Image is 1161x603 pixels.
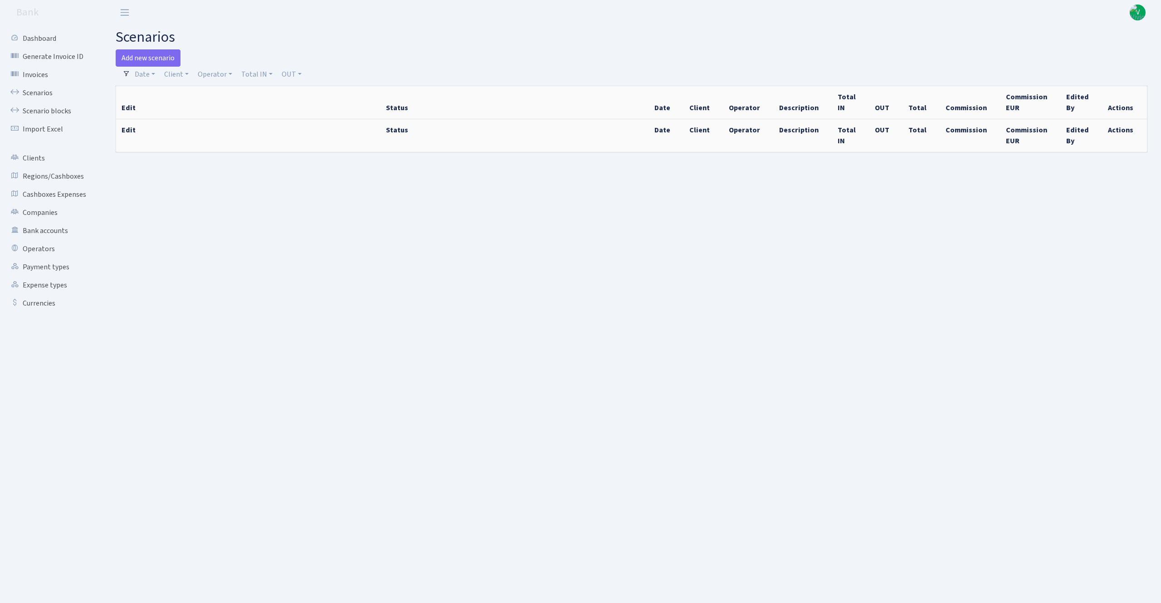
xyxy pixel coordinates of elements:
a: Add new scenario [116,49,180,67]
a: Scenario blocks [5,102,95,120]
a: Invoices [5,66,95,84]
img: Vivio [1130,5,1146,20]
button: Toggle navigation [113,5,136,20]
a: Clients [5,149,95,167]
a: Bank accounts [5,222,95,240]
th: Description [774,86,832,119]
a: Operators [5,240,95,258]
th: Date [649,119,684,152]
a: OUT [278,67,305,82]
a: V [1130,5,1146,20]
th: Description [774,119,832,152]
a: Scenarios [5,84,95,102]
a: Currencies [5,294,95,312]
th: Actions [1102,119,1147,152]
th: Total [903,119,940,152]
th: Client [684,86,723,119]
th: Total IN [832,86,869,119]
th: Total IN [832,119,869,152]
a: Date [131,67,159,82]
th: Commission EUR [1000,119,1061,152]
th: OUT [869,86,903,119]
a: Import Excel [5,120,95,138]
a: Total IN [238,67,276,82]
th: Client [684,119,723,152]
th: Edit [116,86,380,119]
th: OUT [869,119,903,152]
a: Companies [5,204,95,222]
a: Regions/Cashboxes [5,167,95,185]
th: Commission [940,86,1000,119]
th: Operator [723,86,774,119]
th: Operator [723,119,774,152]
th: Status [380,119,649,152]
th: Edited By [1061,86,1102,119]
a: Client [161,67,192,82]
th: Commission EUR [1000,86,1061,119]
a: Payment types [5,258,95,276]
th: Status [380,86,649,119]
a: Operator [194,67,236,82]
span: scenarios [116,27,175,48]
a: Cashboxes Expenses [5,185,95,204]
a: Generate Invoice ID [5,48,95,66]
a: Dashboard [5,29,95,48]
th: Total [903,86,940,119]
th: Edit [116,119,380,152]
th: Date [649,86,684,119]
a: Expense types [5,276,95,294]
th: Commission [940,119,1000,152]
th: Actions [1102,86,1147,119]
th: Edited By [1061,119,1102,152]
